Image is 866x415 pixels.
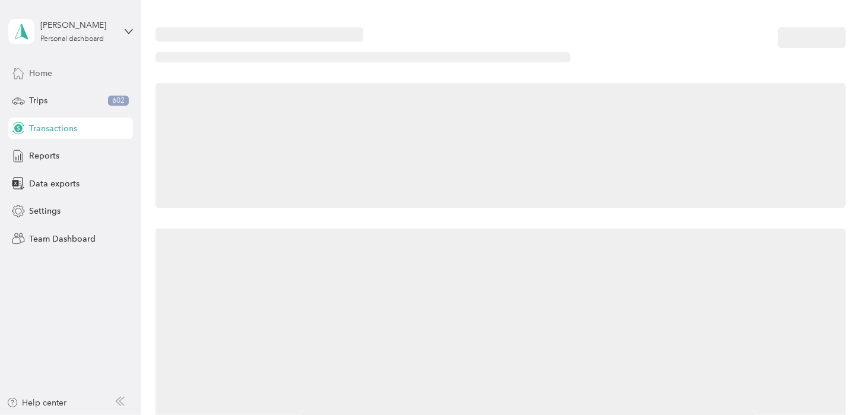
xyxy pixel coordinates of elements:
span: Data exports [29,178,80,190]
div: Personal dashboard [40,36,104,43]
span: Settings [29,205,61,217]
span: Trips [29,94,47,107]
span: Reports [29,150,59,162]
span: Transactions [29,122,77,135]
button: Help center [7,397,67,409]
iframe: Everlance-gr Chat Button Frame [800,349,866,415]
div: [PERSON_NAME] [40,19,115,31]
span: 602 [108,96,129,106]
span: Home [29,67,52,80]
span: Team Dashboard [29,233,96,245]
